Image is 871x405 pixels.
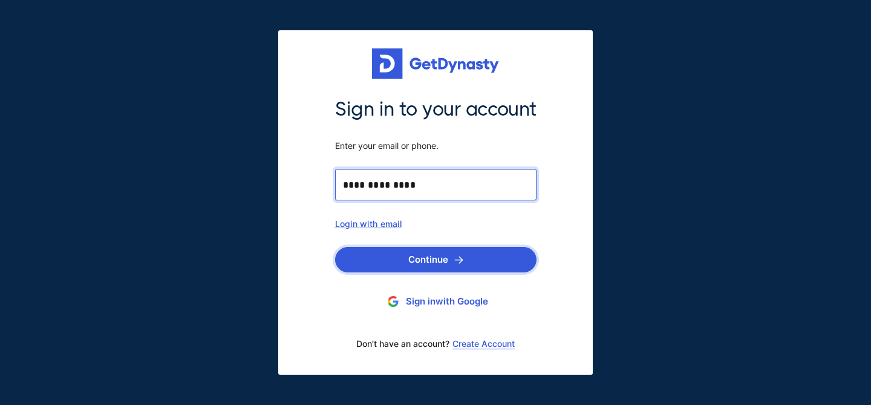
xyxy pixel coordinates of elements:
img: Get started for free with Dynasty Trust Company [372,48,499,79]
button: Sign inwith Google [335,291,537,313]
div: Login with email [335,219,537,229]
div: Don’t have an account? [335,331,537,357]
span: Sign in to your account [335,97,537,122]
a: Create Account [452,339,515,349]
span: Enter your email or phone. [335,140,537,151]
button: Continue [335,247,537,272]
